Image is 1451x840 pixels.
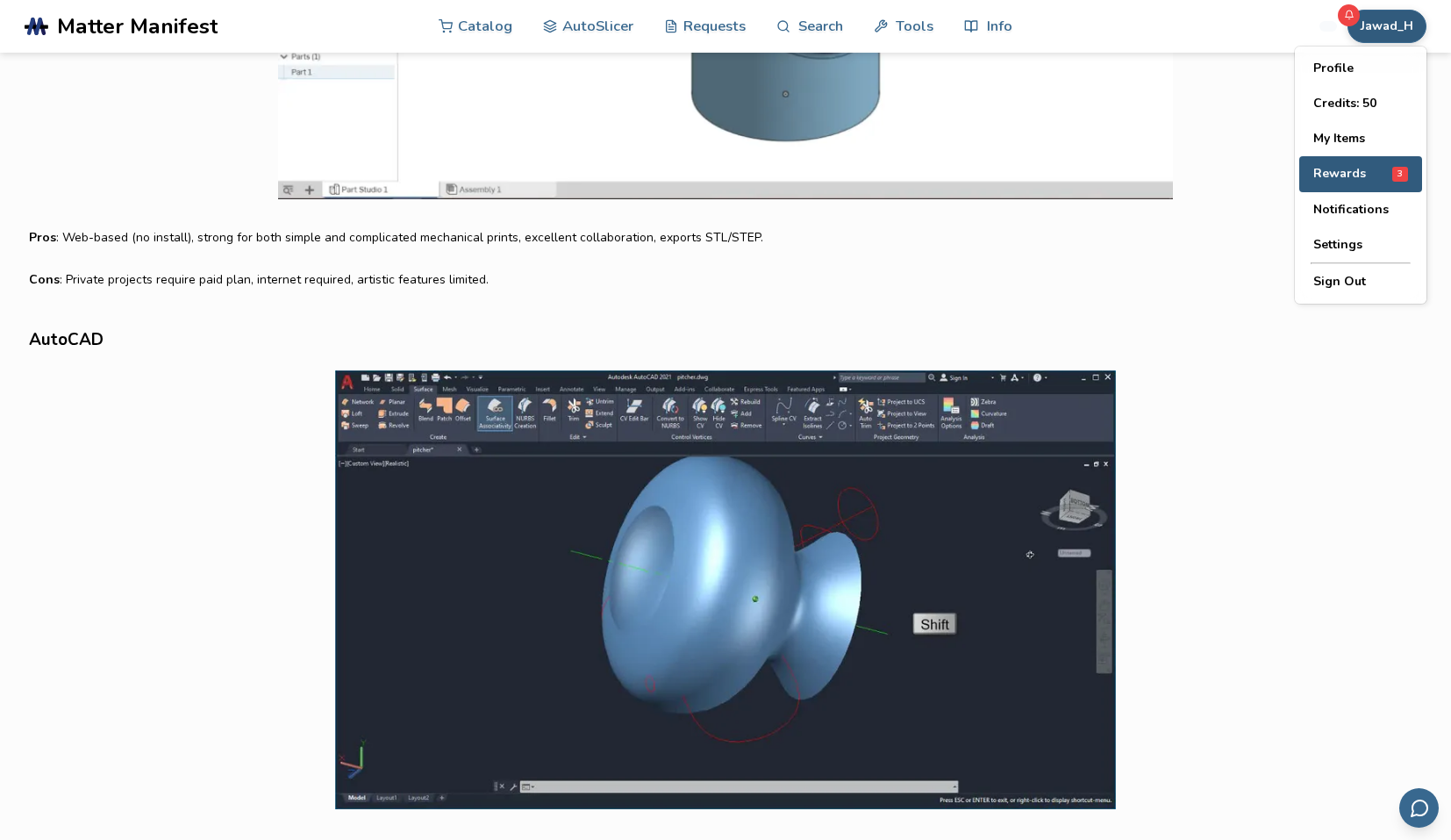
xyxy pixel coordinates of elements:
[1299,86,1422,121] button: Credits: 50
[1313,203,1389,217] span: Notifications
[1392,167,1408,182] span: 3
[29,229,56,246] strong: Pros
[29,271,60,288] strong: Cons
[1299,51,1422,86] button: Profile
[1295,47,1426,304] div: Jawad_H
[57,14,218,39] span: Matter Manifest
[1399,788,1439,828] button: Send feedback via email
[29,327,1422,354] h3: AutoCAD
[29,226,1422,250] p: : Web-based (no install), strong for both simple and complicated mechanical prints, excellent col...
[1299,227,1422,262] button: Settings
[29,268,1422,292] p: : Private projects require paid plan, internet required, artistic features limited.
[1347,10,1426,43] button: Jawad_H
[1299,264,1422,299] button: Sign Out
[1299,121,1422,156] button: My Items
[1313,167,1366,181] span: Rewards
